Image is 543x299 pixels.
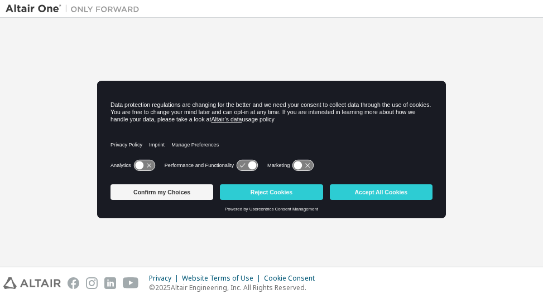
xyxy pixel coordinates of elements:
div: Website Terms of Use [182,274,264,283]
img: youtube.svg [123,277,139,289]
img: altair_logo.svg [3,277,61,289]
img: instagram.svg [86,277,98,289]
div: Cookie Consent [264,274,321,283]
p: © 2025 Altair Engineering, Inc. All Rights Reserved. [149,283,321,292]
img: facebook.svg [68,277,79,289]
div: Privacy [149,274,182,283]
img: linkedin.svg [104,277,116,289]
img: Altair One [6,3,145,14]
